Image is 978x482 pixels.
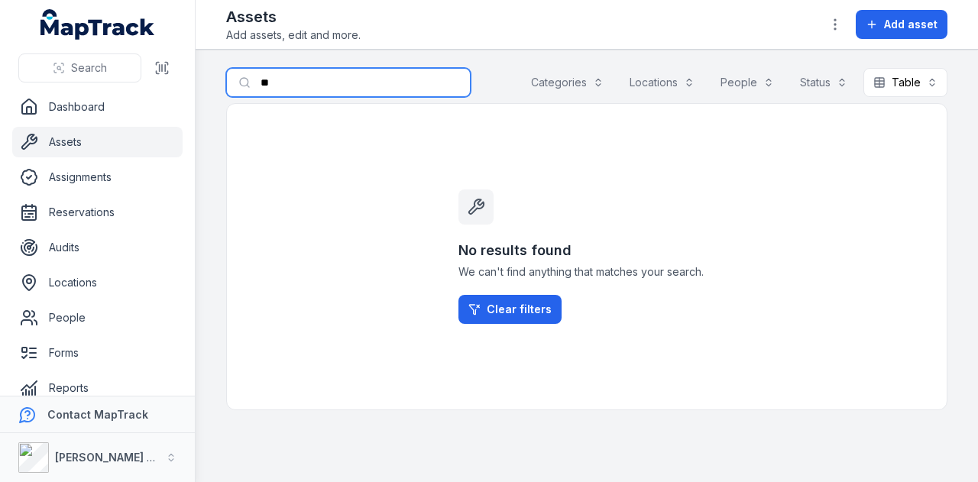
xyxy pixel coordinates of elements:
span: Add asset [884,17,938,32]
button: Table [863,68,947,97]
a: Reservations [12,197,183,228]
button: People [711,68,784,97]
a: Audits [12,232,183,263]
a: Clear filters [458,295,562,324]
button: Search [18,53,141,82]
span: Search [71,60,107,76]
a: Assets [12,127,183,157]
button: Status [790,68,857,97]
a: Assignments [12,162,183,192]
h2: Assets [226,6,361,27]
strong: Contact MapTrack [47,408,148,421]
button: Categories [521,68,614,97]
a: Forms [12,338,183,368]
a: Dashboard [12,92,183,122]
a: Reports [12,373,183,403]
strong: [PERSON_NAME] Group [55,451,180,464]
a: Locations [12,267,183,298]
span: We can't find anything that matches your search. [458,264,715,280]
button: Locations [620,68,704,97]
a: MapTrack [40,9,155,40]
h3: No results found [458,240,715,261]
button: Add asset [856,10,947,39]
a: People [12,302,183,333]
span: Add assets, edit and more. [226,27,361,43]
